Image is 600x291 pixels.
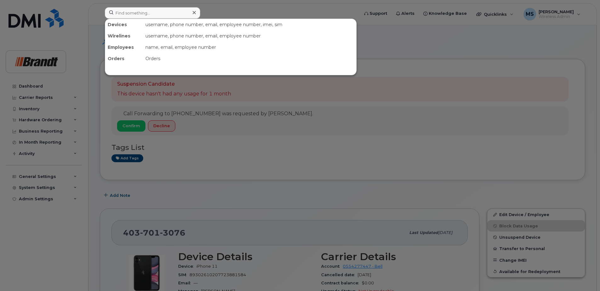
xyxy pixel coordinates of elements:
[143,19,356,30] div: username, phone number, email, employee number, imei, sim
[105,53,143,64] div: Orders
[143,42,356,53] div: name, email, employee number
[105,42,143,53] div: Employees
[143,30,356,42] div: username, phone number, email, employee number
[105,30,143,42] div: Wirelines
[143,53,356,64] div: Orders
[105,19,143,30] div: Devices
